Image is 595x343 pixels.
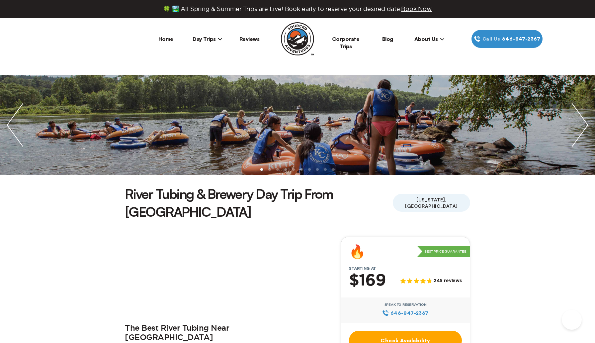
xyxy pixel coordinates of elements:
[401,6,432,12] span: Book Now
[565,75,595,175] img: next slide / item
[163,5,432,13] span: 🍀 🏞️ All Spring & Summer Trips are Live! Book early to reserve your desired date.
[332,168,335,171] li: slide item 10
[332,36,360,50] a: Corporate Trips
[471,30,543,48] a: Call Us646‍-847‍-2367
[502,35,540,43] span: 646‍-847‍-2367
[239,36,260,42] a: Reviews
[349,245,366,258] div: 🔥
[382,36,393,42] a: Blog
[562,310,582,330] iframe: Help Scout Beacon - Open
[300,168,303,171] li: slide item 6
[341,266,384,271] span: Starting at
[268,168,271,171] li: slide item 2
[281,22,314,56] img: Sourced Adventures company logo
[384,303,427,307] span: Speak to Reservation
[382,309,428,317] a: 646‍-847‍-2367
[193,36,222,42] span: Day Trips
[316,168,319,171] li: slide item 8
[260,168,263,171] li: slide item 1
[276,168,279,171] li: slide item 3
[292,168,295,171] li: slide item 5
[324,168,327,171] li: slide item 9
[390,309,429,317] span: 646‍-847‍-2367
[349,272,386,289] h2: $169
[414,36,445,42] span: About Us
[308,168,311,171] li: slide item 7
[417,246,470,257] p: Best Price Guarantee
[125,324,311,343] h2: The Best River Tubing Near [GEOGRAPHIC_DATA]
[480,35,502,43] span: Call Us
[158,36,173,42] a: Home
[284,168,287,171] li: slide item 4
[393,194,470,212] span: [US_STATE], [GEOGRAPHIC_DATA]
[125,185,393,221] h1: River Tubing & Brewery Day Trip From [GEOGRAPHIC_DATA]
[434,278,462,284] span: 245 reviews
